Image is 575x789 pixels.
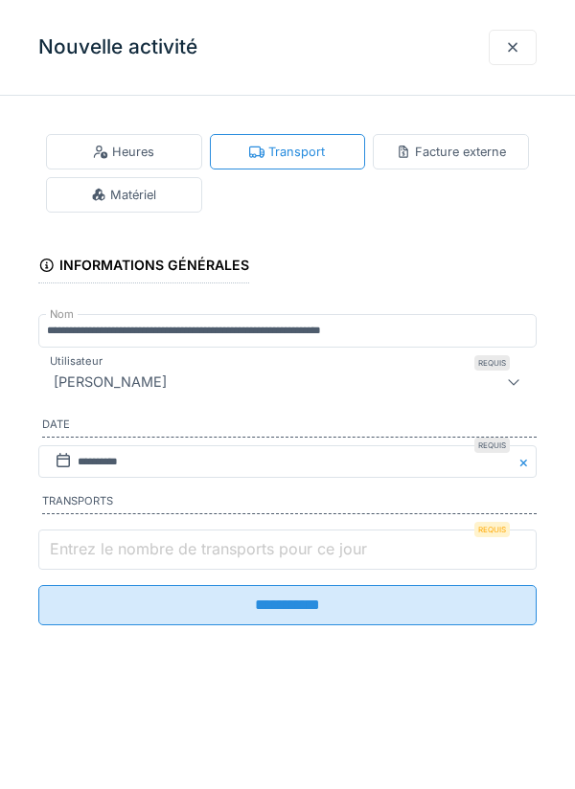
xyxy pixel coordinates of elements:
h3: Nouvelle activité [38,35,197,59]
div: Requis [474,522,510,537]
label: Entrez le nombre de transports pour ce jour [46,537,371,560]
label: Utilisateur [46,353,106,370]
div: Heures [93,143,154,161]
label: Date [42,417,537,438]
label: Nom [46,306,78,323]
div: Facture externe [396,143,506,161]
div: Transport [249,143,325,161]
div: Requis [474,355,510,371]
button: Close [516,445,537,479]
div: [PERSON_NAME] [46,371,174,394]
div: Matériel [91,186,156,204]
label: Transports [42,493,537,514]
div: Requis [474,438,510,453]
div: Informations générales [38,251,249,283]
